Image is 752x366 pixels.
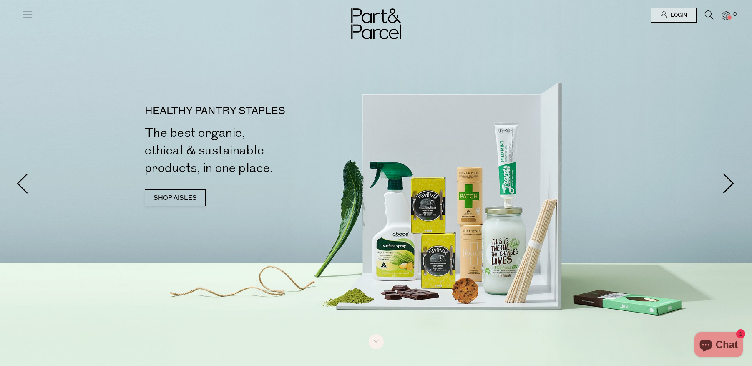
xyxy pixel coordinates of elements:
span: Login [669,12,687,19]
h2: The best organic, ethical & sustainable products, in one place. [145,124,380,177]
a: Login [651,8,697,23]
p: HEALTHY PANTRY STAPLES [145,106,380,116]
a: SHOP AISLES [145,189,206,206]
img: Part&Parcel [351,8,401,39]
a: 0 [722,11,730,20]
inbox-online-store-chat: Shopify online store chat [692,332,745,359]
span: 0 [731,11,739,18]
